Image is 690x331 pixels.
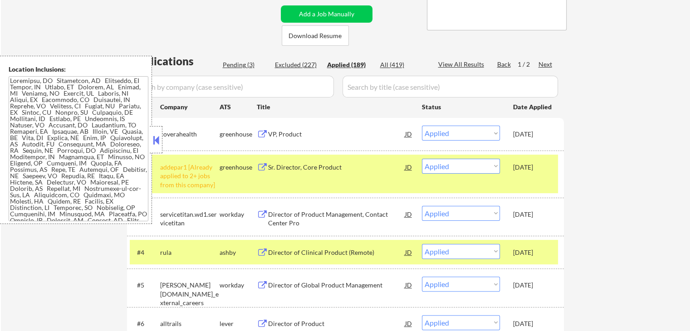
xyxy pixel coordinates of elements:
[220,130,257,139] div: greenhouse
[438,60,487,69] div: View All Results
[220,248,257,257] div: ashby
[380,60,426,69] div: All (419)
[404,206,413,222] div: JD
[160,130,220,139] div: coverahealth
[404,126,413,142] div: JD
[513,248,553,257] div: [DATE]
[160,163,220,190] div: addepar1 [Already applied to 2+ jobs from this company]
[513,281,553,290] div: [DATE]
[275,60,320,69] div: Excluded (227)
[160,102,220,112] div: Company
[223,60,268,69] div: Pending (3)
[513,210,553,219] div: [DATE]
[220,319,257,328] div: lever
[513,319,553,328] div: [DATE]
[268,130,405,139] div: VP, Product
[404,159,413,175] div: JD
[268,210,405,228] div: Director of Product Management, Contact Center Pro
[343,76,558,97] input: Search by title (case sensitive)
[268,248,405,257] div: Director of Clinical Product (Remote)
[137,248,153,257] div: #4
[497,60,512,69] div: Back
[160,281,220,307] div: [PERSON_NAME][DOMAIN_NAME]_external_careers
[268,281,405,290] div: Director of Global Product Management
[404,244,413,260] div: JD
[268,163,405,172] div: Sr. Director, Core Product
[130,56,220,67] div: Applications
[422,98,500,115] div: Status
[513,102,553,112] div: Date Applied
[160,248,220,257] div: rula
[9,65,148,74] div: Location Inclusions:
[220,210,257,219] div: workday
[160,210,220,228] div: servicetitan.wd1.servicetitan
[518,60,538,69] div: 1 / 2
[513,163,553,172] div: [DATE]
[130,76,334,97] input: Search by company (case sensitive)
[404,277,413,293] div: JD
[282,25,349,46] button: Download Resume
[220,102,257,112] div: ATS
[281,5,372,23] button: Add a Job Manually
[160,319,220,328] div: alltrails
[137,281,153,290] div: #5
[257,102,413,112] div: Title
[268,319,405,328] div: Director of Product
[220,281,257,290] div: workday
[538,60,553,69] div: Next
[220,163,257,172] div: greenhouse
[513,130,553,139] div: [DATE]
[327,60,372,69] div: Applied (189)
[137,319,153,328] div: #6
